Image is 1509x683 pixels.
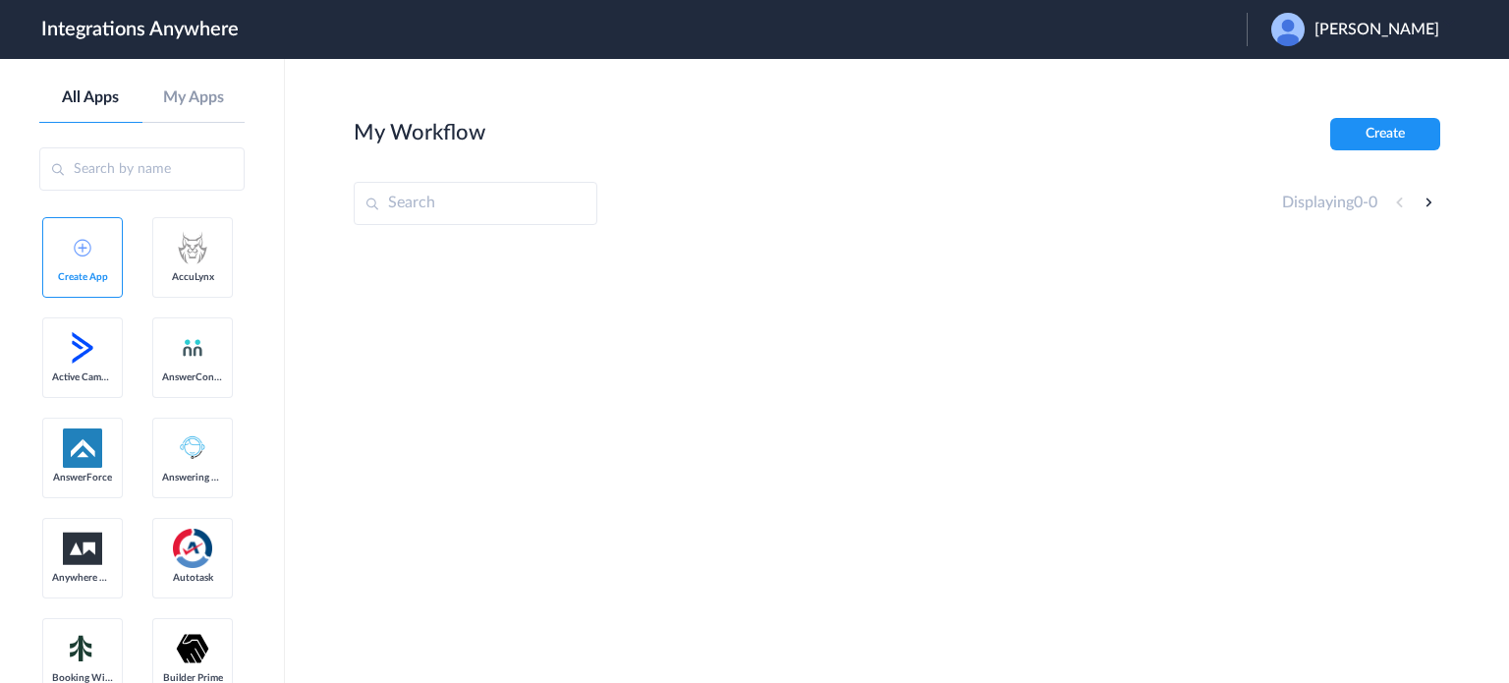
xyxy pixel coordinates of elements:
[173,529,212,568] img: autotask.png
[162,572,223,584] span: Autotask
[1314,21,1439,39] span: [PERSON_NAME]
[1369,195,1377,210] span: 0
[142,88,246,107] a: My Apps
[162,371,223,383] span: AnswerConnect
[162,271,223,283] span: AccuLynx
[1282,194,1377,212] h4: Displaying -
[52,271,113,283] span: Create App
[52,371,113,383] span: Active Campaign
[173,428,212,468] img: Answering_service.png
[39,88,142,107] a: All Apps
[74,239,91,256] img: add-icon.svg
[63,328,102,368] img: active-campaign-logo.svg
[52,472,113,484] span: AnswerForce
[162,472,223,484] span: Answering Service
[63,631,102,666] img: Setmore_Logo.svg
[173,228,212,267] img: acculynx-logo.svg
[1271,13,1305,46] img: user.png
[52,572,113,584] span: Anywhere Works
[173,629,212,668] img: builder-prime-logo.svg
[1330,118,1440,150] button: Create
[1354,195,1363,210] span: 0
[63,533,102,565] img: aww.png
[39,147,245,191] input: Search by name
[354,182,597,225] input: Search
[354,120,485,145] h2: My Workflow
[63,428,102,468] img: af-app-logo.svg
[41,18,239,41] h1: Integrations Anywhere
[181,336,204,360] img: answerconnect-logo.svg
